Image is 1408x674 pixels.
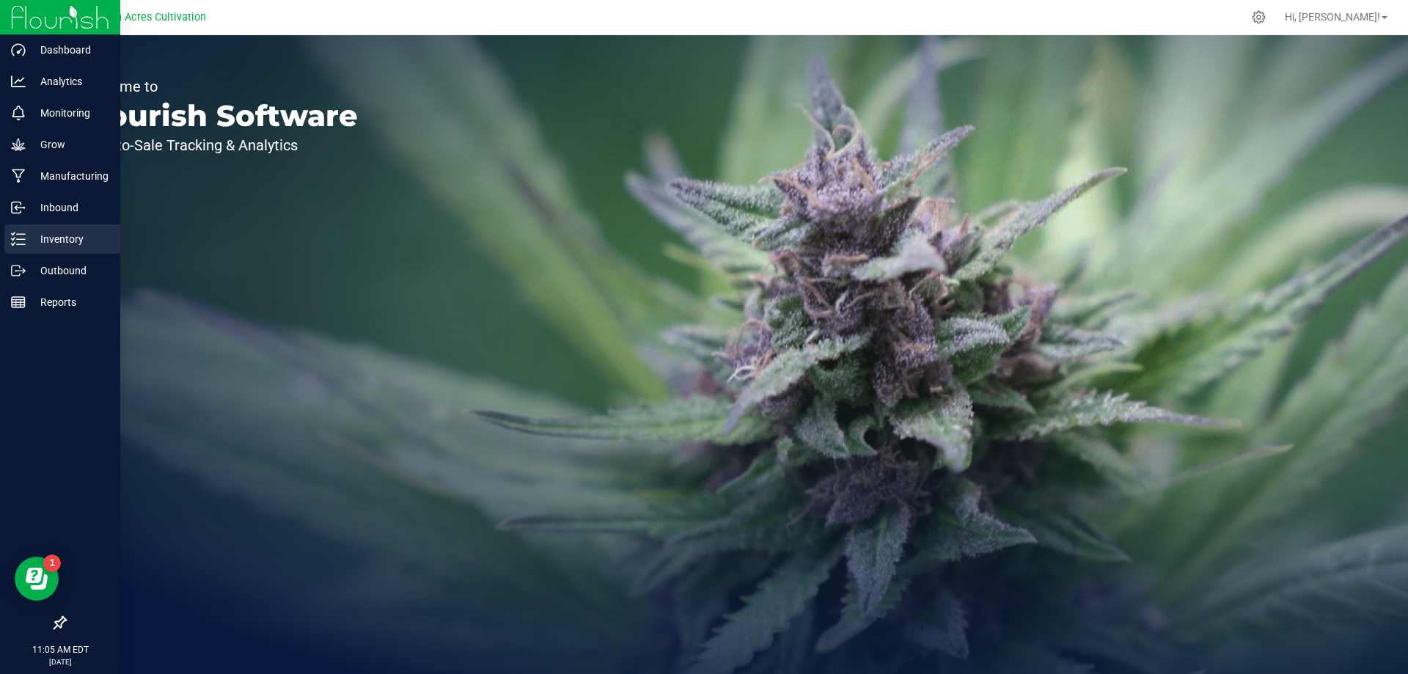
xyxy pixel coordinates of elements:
p: Inbound [26,199,114,216]
p: 11:05 AM EDT [7,643,114,656]
inline-svg: Grow [11,137,26,152]
p: Welcome to [79,79,358,94]
p: Seed-to-Sale Tracking & Analytics [79,138,358,153]
p: Dashboard [26,41,114,59]
span: Hi, [PERSON_NAME]! [1285,11,1380,23]
p: Flourish Software [79,101,358,131]
p: Analytics [26,73,114,90]
inline-svg: Manufacturing [11,169,26,183]
p: Inventory [26,230,114,248]
p: Monitoring [26,104,114,122]
p: Grow [26,136,114,153]
inline-svg: Reports [11,295,26,309]
inline-svg: Inventory [11,232,26,246]
inline-svg: Inbound [11,200,26,215]
inline-svg: Dashboard [11,43,26,57]
div: Manage settings [1250,10,1268,24]
inline-svg: Outbound [11,263,26,278]
inline-svg: Monitoring [11,106,26,120]
inline-svg: Analytics [11,74,26,89]
iframe: Resource center unread badge [43,554,61,572]
span: Green Acres Cultivation [93,11,206,23]
p: Manufacturing [26,167,114,185]
p: [DATE] [7,656,114,667]
p: Outbound [26,262,114,279]
p: Reports [26,293,114,311]
iframe: Resource center [15,557,59,601]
